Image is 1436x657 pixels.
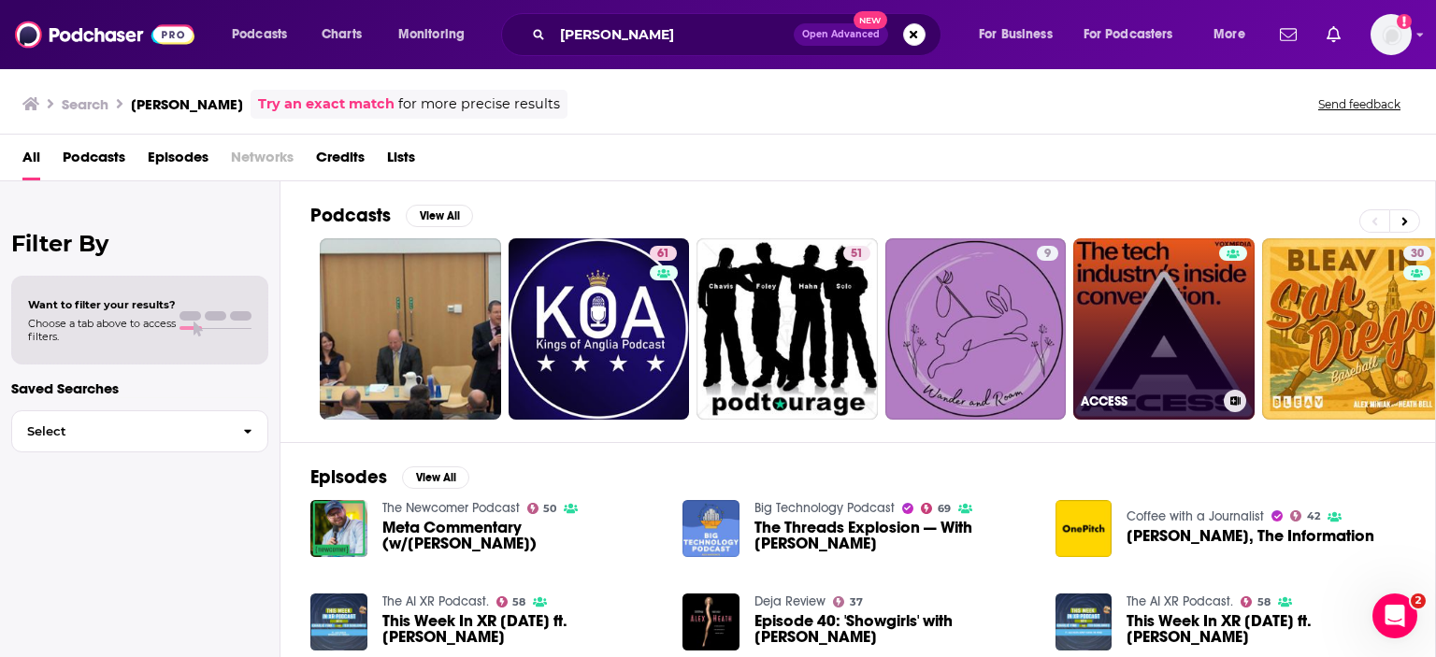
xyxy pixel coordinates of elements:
[1371,14,1412,55] button: Show profile menu
[794,23,888,46] button: Open AdvancedNew
[1127,528,1374,544] a: Alex Heath, The Information
[148,142,208,180] a: Episodes
[754,500,895,516] a: Big Technology Podcast
[1127,528,1374,544] span: [PERSON_NAME], The Information
[398,93,560,115] span: for more precise results
[1371,14,1412,55] span: Logged in as mindyn
[12,425,228,437] span: Select
[833,596,863,607] a: 37
[62,95,108,113] h3: Search
[754,613,1033,645] span: Episode 40: 'Showgirls' with [PERSON_NAME]
[1044,245,1051,264] span: 9
[512,598,525,607] span: 58
[63,142,125,180] a: Podcasts
[553,20,794,50] input: Search podcasts, credits, & more...
[219,20,311,50] button: open menu
[754,613,1033,645] a: Episode 40: 'Showgirls' with Alex Heath
[938,505,951,513] span: 69
[1213,21,1245,48] span: More
[1257,598,1271,607] span: 58
[310,500,367,557] img: Meta Commentary (w/Alex Heath)
[543,505,556,513] span: 50
[1403,246,1431,261] a: 30
[650,246,677,261] a: 61
[979,21,1053,48] span: For Business
[402,466,469,489] button: View All
[28,298,176,311] span: Want to filter your results?
[1071,20,1200,50] button: open menu
[754,520,1033,551] span: The Threads Explosion — With [PERSON_NAME]
[382,613,661,645] span: This Week In XR [DATE] ft. [PERSON_NAME]
[322,21,362,48] span: Charts
[1411,245,1424,264] span: 30
[382,520,661,551] a: Meta Commentary (w/Alex Heath)
[885,238,1067,420] a: 9
[382,613,661,645] a: This Week In XR 1-21-22 ft. Alex Heath
[1037,246,1058,261] a: 9
[310,204,391,227] h2: Podcasts
[1081,393,1216,409] h3: ACCESS
[843,246,870,261] a: 51
[1200,20,1269,50] button: open menu
[966,20,1076,50] button: open menu
[657,245,669,264] span: 61
[1372,593,1417,638] iframe: Intercom live chat
[387,142,415,180] span: Lists
[1411,593,1426,608] span: 2
[496,596,526,607] a: 58
[854,11,887,29] span: New
[1055,593,1113,650] img: This Week In XR 8-12-2022 ft. Alex Heath
[921,503,951,514] a: 69
[1319,19,1348,50] a: Show notifications dropdown
[382,593,489,609] a: The AI XR Podcast.
[11,379,268,397] p: Saved Searches
[682,500,740,557] img: The Threads Explosion — With Alex Heath
[682,593,740,650] img: Episode 40: 'Showgirls' with Alex Heath
[310,204,473,227] a: PodcastsView All
[131,95,243,113] h3: [PERSON_NAME]
[754,593,826,609] a: Deja Review
[527,503,557,514] a: 50
[1073,238,1255,420] a: ACCESS
[1313,96,1406,112] button: Send feedback
[11,230,268,257] h2: Filter By
[232,21,287,48] span: Podcasts
[1371,14,1412,55] img: User Profile
[1241,596,1271,607] a: 58
[850,598,863,607] span: 37
[15,17,194,52] img: Podchaser - Follow, Share and Rate Podcasts
[406,205,473,227] button: View All
[1397,14,1412,29] svg: Add a profile image
[310,465,469,489] a: EpisodesView All
[310,593,367,650] a: This Week In XR 1-21-22 ft. Alex Heath
[1084,21,1173,48] span: For Podcasters
[1290,510,1320,521] a: 42
[231,142,294,180] span: Networks
[309,20,373,50] a: Charts
[1272,19,1304,50] a: Show notifications dropdown
[398,21,465,48] span: Monitoring
[696,238,878,420] a: 51
[1127,508,1264,524] a: Coffee with a Journalist
[11,410,268,452] button: Select
[851,245,863,264] span: 51
[382,500,520,516] a: The Newcomer Podcast
[316,142,365,180] a: Credits
[310,465,387,489] h2: Episodes
[22,142,40,180] a: All
[754,520,1033,551] a: The Threads Explosion — With Alex Heath
[1055,500,1113,557] img: Alex Heath, The Information
[382,520,661,551] span: Meta Commentary (w/[PERSON_NAME])
[258,93,395,115] a: Try an exact match
[1307,512,1320,521] span: 42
